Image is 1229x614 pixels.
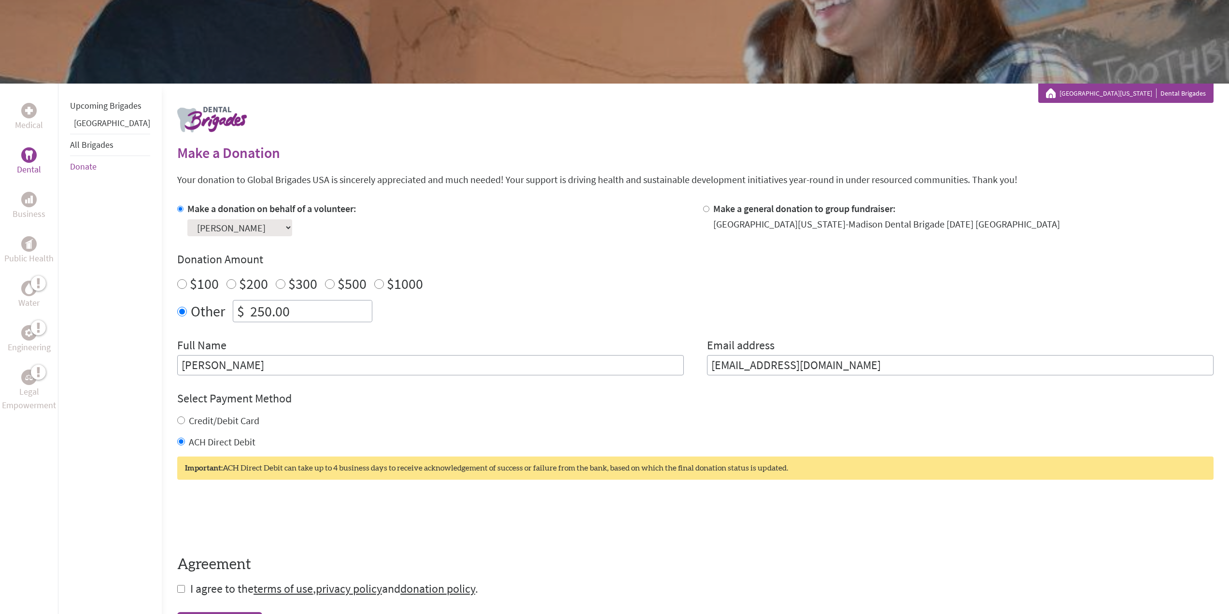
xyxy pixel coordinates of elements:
[713,202,896,214] label: Make a general donation to group fundraiser:
[254,581,313,596] a: terms of use
[288,274,317,293] label: $300
[177,355,684,375] input: Enter Full Name
[70,161,97,172] a: Donate
[338,274,367,293] label: $500
[191,300,225,322] label: Other
[177,107,247,132] img: logo-dental.png
[25,374,33,380] img: Legal Empowerment
[316,581,382,596] a: privacy policy
[15,103,43,132] a: MedicalMedical
[21,370,37,385] div: Legal Empowerment
[70,116,150,134] li: Guatemala
[190,581,478,596] span: I agree to the , and .
[70,134,150,156] li: All Brigades
[190,274,219,293] label: $100
[2,370,56,412] a: Legal EmpowermentLegal Empowerment
[713,217,1060,231] div: [GEOGRAPHIC_DATA][US_STATE]-Madison Dental Brigade [DATE] [GEOGRAPHIC_DATA]
[25,196,33,203] img: Business
[189,436,255,448] label: ACH Direct Debit
[21,325,37,341] div: Engineering
[177,338,226,355] label: Full Name
[4,252,54,265] p: Public Health
[8,325,51,354] a: EngineeringEngineering
[13,192,45,221] a: BusinessBusiness
[177,556,1214,573] h4: Agreement
[177,457,1214,480] div: ACH Direct Debit can take up to 4 business days to receive acknowledgement of success or failure ...
[25,329,33,337] img: Engineering
[387,274,423,293] label: $1000
[18,296,40,310] p: Water
[25,150,33,159] img: Dental
[2,385,56,412] p: Legal Empowerment
[25,283,33,294] img: Water
[21,192,37,207] div: Business
[21,103,37,118] div: Medical
[17,163,41,176] p: Dental
[15,118,43,132] p: Medical
[70,100,141,111] a: Upcoming Brigades
[25,107,33,114] img: Medical
[400,581,475,596] a: donation policy
[21,281,37,296] div: Water
[1046,88,1206,98] div: Dental Brigades
[177,144,1214,161] h2: Make a Donation
[707,355,1214,375] input: Your Email
[177,391,1214,406] h4: Select Payment Method
[18,281,40,310] a: WaterWater
[187,202,356,214] label: Make a donation on behalf of a volunteer:
[21,236,37,252] div: Public Health
[233,300,248,322] div: $
[177,499,324,537] iframe: reCAPTCHA
[17,147,41,176] a: DentalDental
[70,139,113,150] a: All Brigades
[707,338,775,355] label: Email address
[70,95,150,116] li: Upcoming Brigades
[4,236,54,265] a: Public HealthPublic Health
[185,464,223,472] strong: Important:
[1059,88,1157,98] a: [GEOGRAPHIC_DATA][US_STATE]
[21,147,37,163] div: Dental
[177,173,1214,186] p: Your donation to Global Brigades USA is sincerely appreciated and much needed! Your support is dr...
[70,156,150,177] li: Donate
[13,207,45,221] p: Business
[74,117,150,129] a: [GEOGRAPHIC_DATA]
[239,274,268,293] label: $200
[25,239,33,249] img: Public Health
[8,341,51,354] p: Engineering
[177,252,1214,267] h4: Donation Amount
[248,300,372,322] input: Enter Amount
[189,414,259,427] label: Credit/Debit Card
